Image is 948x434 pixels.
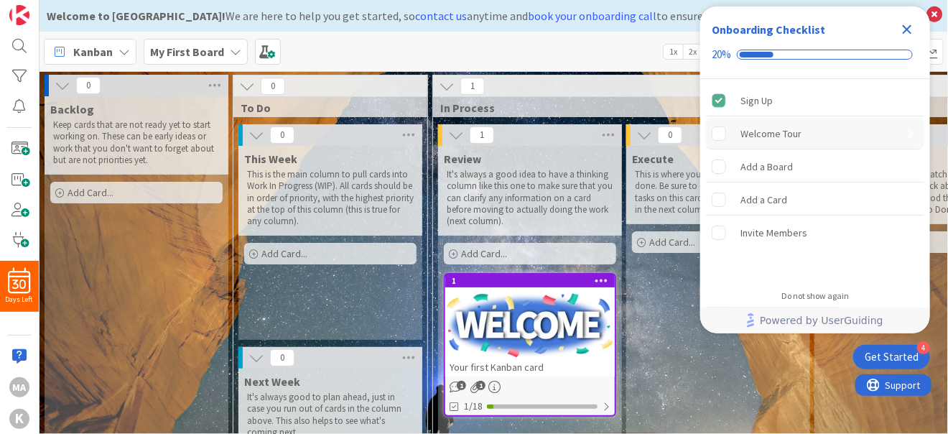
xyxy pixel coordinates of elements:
[261,247,307,260] span: Add Card...
[244,374,300,389] span: Next Week
[740,158,793,175] div: Add a Board
[664,45,683,59] span: 1x
[457,381,466,390] span: 1
[445,274,615,287] div: 1
[917,341,930,354] div: 4
[464,399,483,414] span: 1/18
[241,101,409,115] span: To Do
[740,92,773,109] div: Sign Up
[47,9,226,23] b: Welcome to [GEOGRAPHIC_DATA]!
[415,9,467,23] a: contact us
[150,45,224,59] b: My First Board
[700,6,930,333] div: Checklist Container
[452,276,615,286] div: 1
[528,9,656,23] a: book your onboarding call
[865,350,919,364] div: Get Started
[247,169,414,227] p: This is the main column to pull cards into Work In Progress (WIP). All cards should be in order o...
[447,169,613,227] p: It's always a good idea to have a thinking column like this one to make sure that you can clarify...
[781,290,849,302] div: Do not show again
[9,377,29,397] div: MA
[261,78,285,95] span: 0
[445,358,615,377] div: Your first Kanban card
[53,119,220,166] p: Keep cards that are not ready yet to start working on. These can be early ideas or work that you ...
[740,224,807,241] div: Invite Members
[712,48,731,61] div: 20%
[700,79,930,281] div: Checklist items
[270,126,294,144] span: 0
[706,217,924,249] div: Invite Members is incomplete.
[740,125,801,142] div: Welcome Tour
[896,18,919,41] div: Close Checklist
[76,77,101,94] span: 0
[700,308,930,333] div: Footer
[50,102,94,116] span: Backlog
[740,191,787,208] div: Add a Card
[13,280,27,290] span: 30
[460,78,485,95] span: 1
[445,274,615,377] div: 1Your first Kanban card
[461,247,507,260] span: Add Card...
[712,21,825,38] div: Onboarding Checklist
[706,118,924,149] div: Welcome Tour is incomplete.
[707,308,923,333] a: Powered by UserGuiding
[68,186,113,199] span: Add Card...
[47,7,919,24] div: We are here to help you get started, so anytime and to ensure we get you set up fast. Enjoy!
[706,85,924,116] div: Sign Up is complete.
[760,312,883,329] span: Powered by UserGuiding
[9,5,29,25] img: Visit kanbanzone.com
[470,126,494,144] span: 1
[73,43,113,60] span: Kanban
[476,381,485,390] span: 1
[270,349,294,366] span: 0
[30,2,65,19] span: Support
[444,152,481,166] span: Review
[658,126,682,144] span: 0
[712,48,919,61] div: Checklist progress: 20%
[706,151,924,183] div: Add a Board is incomplete.
[706,184,924,216] div: Add a Card is incomplete.
[9,409,29,429] div: K
[635,169,801,216] p: This is where you actually get the work done. Be sure to complete all the work and tasks on this ...
[683,45,702,59] span: 2x
[632,152,674,166] span: Execute
[244,152,297,166] span: This Week
[853,345,930,369] div: Open Get Started checklist, remaining modules: 4
[649,236,695,249] span: Add Card...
